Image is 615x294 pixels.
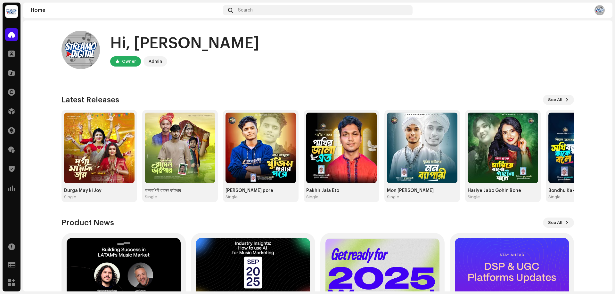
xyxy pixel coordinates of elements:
div: Single [225,195,238,200]
img: d2461179-1c31-427a-833f-008abb60f68e [306,113,377,183]
img: 52737189-99ea-4cd9-8b24-1a83512747b3 [594,5,605,15]
div: Home [31,8,220,13]
div: Hariye Jabo Gohin Bone [468,188,538,193]
div: কালনাগিনী রাসেল ভাইপার [145,188,215,193]
span: See All [548,93,562,106]
img: 002d0b7e-39bb-449f-ae97-086db32edbb7 [5,5,18,18]
img: e28012d2-b888-4cb0-833f-382cc3a2d156 [387,113,457,183]
img: 4437f326-65db-465c-a351-5506f20ea969 [145,113,215,183]
div: Mon [PERSON_NAME] [387,188,457,193]
img: 52737189-99ea-4cd9-8b24-1a83512747b3 [61,31,100,69]
span: Search [238,8,253,13]
div: Durga May ki Joy [64,188,135,193]
div: Single [64,195,76,200]
img: f01e2889-30ed-4429-b49f-dc3483857fe5 [468,113,538,183]
div: Single [468,195,480,200]
div: Single [548,195,561,200]
button: See All [543,218,574,228]
h3: Product News [61,218,114,228]
span: See All [548,216,562,229]
img: ce84821e-1573-4652-b5fa-a7fc068a4bd0 [225,113,296,183]
div: Admin [149,58,162,65]
div: Single [306,195,318,200]
div: Single [145,195,157,200]
div: Pakhir Jala Eto [306,188,377,193]
div: Hi, [PERSON_NAME] [110,33,259,54]
div: [PERSON_NAME] pore [225,188,296,193]
div: Single [387,195,399,200]
button: See All [543,95,574,105]
img: 810edf7e-d5ea-4983-a753-b77736b2e29c [64,113,135,183]
div: Owner [122,58,136,65]
h3: Latest Releases [61,95,119,105]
